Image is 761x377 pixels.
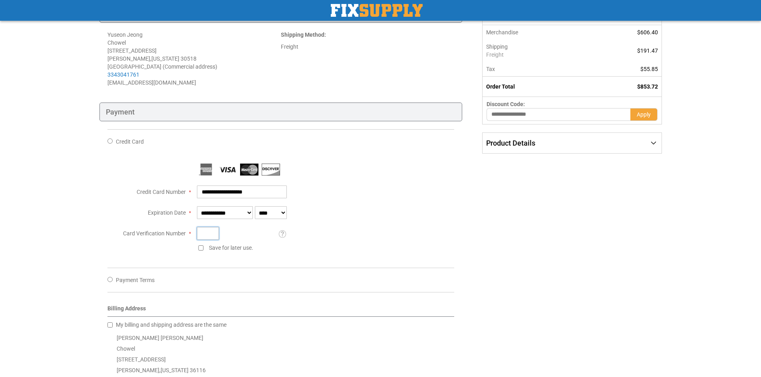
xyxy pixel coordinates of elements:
img: American Express [197,164,215,176]
span: $191.47 [637,47,658,54]
img: MasterCard [240,164,258,176]
img: Discover [262,164,280,176]
span: Shipping [486,43,508,50]
strong: Order Total [486,83,515,90]
span: $55.85 [640,66,658,72]
span: [US_STATE] [161,367,189,373]
span: Apply [637,111,651,118]
th: Merchandise [483,25,587,39]
div: Payment [99,103,463,122]
span: $606.40 [637,29,658,36]
img: Fix Industrial Supply [331,4,423,17]
span: Product Details [486,139,535,147]
a: store logo [331,4,423,17]
span: Payment Terms [116,277,155,283]
span: [EMAIL_ADDRESS][DOMAIN_NAME] [107,79,196,86]
th: Tax [483,62,587,77]
img: Visa [219,164,237,176]
div: Freight [281,43,454,51]
button: Apply [630,108,658,121]
span: Credit Card Number [137,189,186,195]
span: $853.72 [637,83,658,90]
span: Save for later use. [209,245,253,251]
span: My billing and shipping address are the same [116,322,227,328]
span: [US_STATE] [151,55,179,62]
strong: : [281,32,326,38]
span: Expiration Date [148,209,186,216]
span: Discount Code: [487,101,525,107]
span: Card Verification Number [123,230,186,237]
div: Billing Address [107,304,455,317]
address: Yuseon Jeong Chowel [STREET_ADDRESS] [PERSON_NAME] , 30518 [GEOGRAPHIC_DATA] (Commercial address) [107,31,281,87]
span: Shipping Method [281,32,324,38]
span: Freight [486,51,582,59]
a: 3343041761 [107,71,139,78]
span: Credit Card [116,138,144,145]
